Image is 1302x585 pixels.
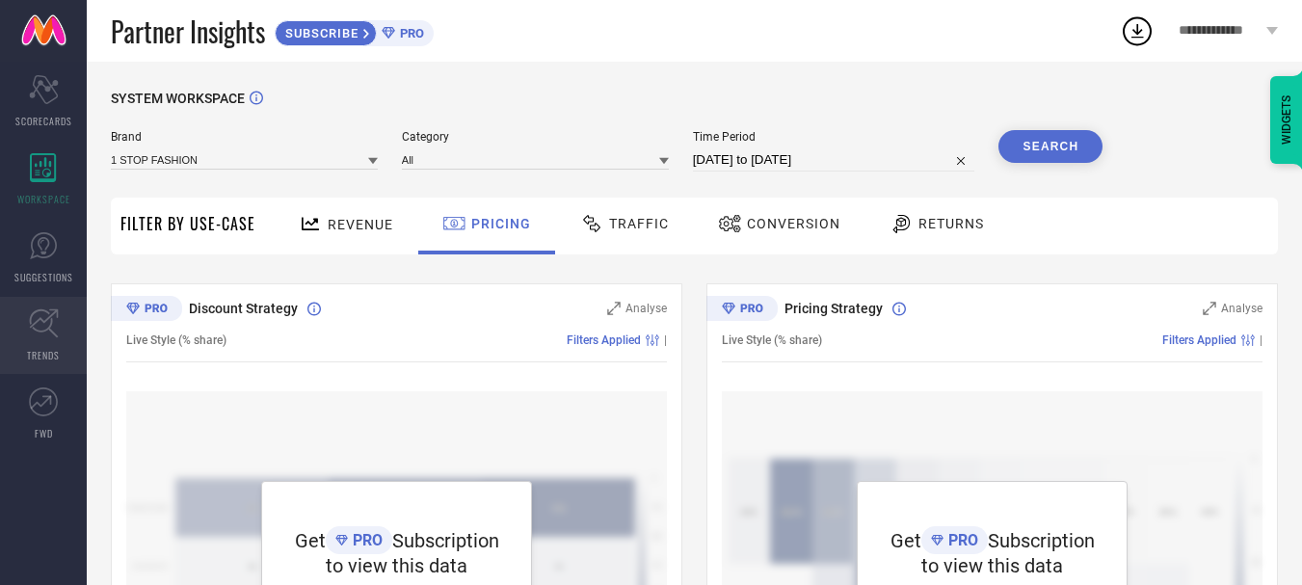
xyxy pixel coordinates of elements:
[14,270,73,284] span: SUGGESTIONS
[276,26,363,40] span: SUBSCRIBE
[348,531,383,549] span: PRO
[295,529,326,552] span: Get
[120,212,255,235] span: Filter By Use-Case
[471,216,531,231] span: Pricing
[1221,302,1262,315] span: Analyse
[784,301,883,316] span: Pricing Strategy
[607,302,621,315] svg: Zoom
[126,333,226,347] span: Live Style (% share)
[1120,13,1155,48] div: Open download list
[395,26,424,40] span: PRO
[747,216,840,231] span: Conversion
[567,333,641,347] span: Filters Applied
[943,531,978,549] span: PRO
[609,216,669,231] span: Traffic
[625,302,667,315] span: Analyse
[111,296,182,325] div: Premium
[693,148,975,172] input: Select time period
[402,130,669,144] span: Category
[722,333,822,347] span: Live Style (% share)
[27,348,60,362] span: TRENDS
[326,554,467,577] span: to view this data
[1203,302,1216,315] svg: Zoom
[998,130,1103,163] button: Search
[706,296,778,325] div: Premium
[111,91,245,106] span: SYSTEM WORKSPACE
[693,130,975,144] span: Time Period
[111,12,265,51] span: Partner Insights
[17,192,70,206] span: WORKSPACE
[664,333,667,347] span: |
[35,426,53,440] span: FWD
[918,216,984,231] span: Returns
[111,130,378,144] span: Brand
[15,114,72,128] span: SCORECARDS
[988,529,1095,552] span: Subscription
[328,217,393,232] span: Revenue
[1260,333,1262,347] span: |
[189,301,298,316] span: Discount Strategy
[1162,333,1236,347] span: Filters Applied
[275,15,434,46] a: SUBSCRIBEPRO
[921,554,1063,577] span: to view this data
[890,529,921,552] span: Get
[392,529,499,552] span: Subscription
